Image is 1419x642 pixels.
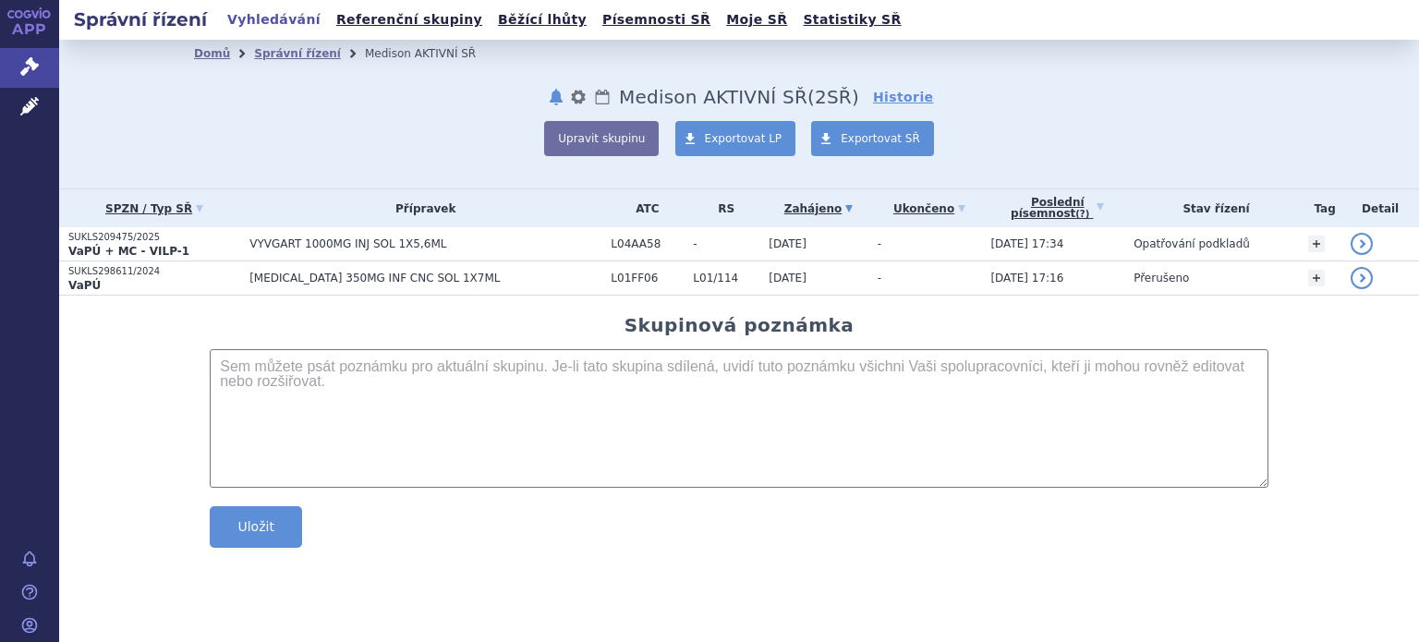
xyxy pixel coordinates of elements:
a: Poslednípísemnost(?) [990,189,1124,227]
span: L04AA58 [611,237,684,250]
abbr: (?) [1075,209,1089,220]
a: Referenční skupiny [331,7,488,32]
p: SUKLS298611/2024 [68,265,240,278]
span: [DATE] [769,272,807,285]
button: Uložit [210,506,302,548]
span: [DATE] 17:16 [990,272,1063,285]
strong: VaPÚ + MC - VILP-1 [68,245,189,258]
span: L01/114 [693,272,759,285]
a: + [1308,236,1325,252]
span: 2 [815,86,827,108]
a: Lhůty [593,86,612,108]
a: Exportovat LP [675,121,796,156]
a: Zahájeno [769,196,867,222]
th: Přípravek [240,189,601,227]
a: Správní řízení [254,47,341,60]
span: Medison AKTIVNÍ SŘ [619,86,807,108]
strong: VaPÚ [68,279,101,292]
span: - [693,237,759,250]
h2: Správní řízení [59,6,222,32]
span: [MEDICAL_DATA] 350MG INF CNC SOL 1X7ML [249,272,601,285]
span: [DATE] [769,237,807,250]
span: - [878,237,881,250]
h2: Skupinová poznámka [625,314,855,336]
span: Exportovat SŘ [841,132,920,145]
a: Historie [873,88,934,106]
a: Domů [194,47,230,60]
a: SPZN / Typ SŘ [68,196,240,222]
span: ( SŘ) [807,86,859,108]
a: Vyhledávání [222,7,326,32]
button: notifikace [547,86,565,108]
a: detail [1351,233,1373,255]
th: Detail [1341,189,1419,227]
span: L01FF06 [611,272,684,285]
a: Exportovat SŘ [811,121,934,156]
span: Přerušeno [1134,272,1189,285]
span: [DATE] 17:34 [990,237,1063,250]
button: Upravit skupinu [544,121,659,156]
a: Písemnosti SŘ [597,7,716,32]
li: Medison AKTIVNÍ SŘ [365,40,500,67]
th: RS [684,189,759,227]
a: Statistiky SŘ [797,7,906,32]
a: Běžící lhůty [492,7,592,32]
th: ATC [601,189,684,227]
a: + [1308,270,1325,286]
span: - [878,272,881,285]
span: VYVGART 1000MG INJ SOL 1X5,6ML [249,237,601,250]
th: Tag [1299,189,1341,227]
a: Moje SŘ [721,7,793,32]
span: Opatřování podkladů [1134,237,1250,250]
p: SUKLS209475/2025 [68,231,240,244]
a: detail [1351,267,1373,289]
span: Exportovat LP [705,132,782,145]
button: nastavení [569,86,588,108]
th: Stav řízení [1124,189,1299,227]
a: Ukončeno [878,196,982,222]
